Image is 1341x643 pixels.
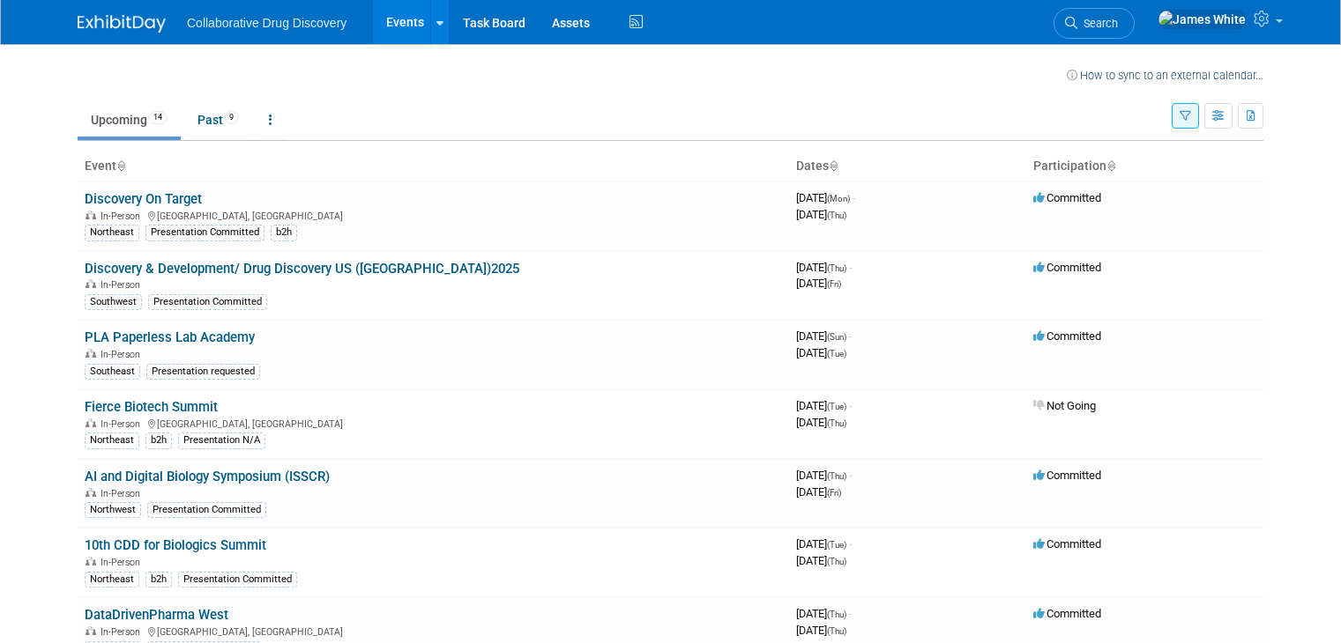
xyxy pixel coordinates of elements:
[1033,261,1101,274] span: Committed
[849,261,852,274] span: -
[85,225,139,240] div: Northeast
[827,194,850,203] span: (Mon)
[1026,152,1263,181] th: Participation
[86,488,96,497] img: In-Person Event
[827,540,846,550] span: (Tue)
[796,537,852,551] span: [DATE]
[85,469,330,484] a: AI and Digital Biology Symposium (ISSCR)
[101,557,145,568] span: In-Person
[178,572,297,588] div: Presentation Committed
[145,225,264,240] div: Presentation Committed
[1033,329,1101,343] span: Committed
[1033,399,1096,412] span: Not Going
[849,469,852,482] span: -
[184,103,252,137] a: Past9
[271,225,297,240] div: b2h
[85,261,519,277] a: Discovery & Development/ Drug Discovery US ([GEOGRAPHIC_DATA])2025
[796,554,846,567] span: [DATE]
[853,191,855,204] span: -
[86,418,96,427] img: In-Person Event
[1067,69,1263,82] a: How to sync to an external calendar...
[85,537,266,553] a: 10th CDD for Biologics Summit
[796,607,852,620] span: [DATE]
[1033,537,1101,551] span: Committed
[224,111,239,124] span: 9
[78,103,181,137] a: Upcoming14
[1033,469,1101,482] span: Committed
[86,279,96,288] img: In-Person Event
[827,557,846,566] span: (Thu)
[827,211,846,220] span: (Thu)
[827,349,846,358] span: (Tue)
[85,399,218,415] a: Fierce Biotech Summit
[1077,17,1118,30] span: Search
[85,416,782,430] div: [GEOGRAPHIC_DATA], [GEOGRAPHIC_DATA]
[78,15,166,33] img: ExhibitDay
[101,418,145,430] span: In-Person
[147,502,266,518] div: Presentation Committed
[849,607,852,620] span: -
[1106,159,1115,173] a: Sort by Participation Type
[796,208,846,221] span: [DATE]
[78,152,789,181] th: Event
[827,610,846,619] span: (Thu)
[178,432,265,448] div: Presentation N/A
[85,607,228,623] a: DataDrivenPharma West
[796,277,841,290] span: [DATE]
[789,152,1026,181] th: Dates
[849,329,852,343] span: -
[796,346,846,359] span: [DATE]
[85,432,139,448] div: Northeast
[827,332,846,342] span: (Sun)
[101,626,145,638] span: In-Person
[148,111,168,124] span: 14
[796,191,855,204] span: [DATE]
[827,279,841,289] span: (Fri)
[145,432,172,448] div: b2h
[827,488,841,498] span: (Fri)
[796,261,852,274] span: [DATE]
[86,626,96,635] img: In-Person Event
[827,263,846,273] span: (Thu)
[85,572,139,588] div: Northeast
[145,572,172,588] div: b2h
[796,624,846,637] span: [DATE]
[148,294,267,310] div: Presentation Committed
[101,211,145,222] span: In-Person
[85,624,782,638] div: [GEOGRAPHIC_DATA], [GEOGRAPHIC_DATA]
[85,502,141,518] div: Northwest
[85,191,202,207] a: Discovery On Target
[1054,8,1135,39] a: Search
[1158,10,1247,29] img: James White
[849,399,852,412] span: -
[796,399,852,412] span: [DATE]
[796,485,841,499] span: [DATE]
[827,471,846,481] span: (Thu)
[101,279,145,291] span: In-Person
[827,418,846,428] span: (Thu)
[827,402,846,411] span: (Tue)
[796,469,852,482] span: [DATE]
[86,557,96,565] img: In-Person Event
[116,159,125,173] a: Sort by Event Name
[827,626,846,636] span: (Thu)
[86,211,96,219] img: In-Person Event
[796,416,846,429] span: [DATE]
[101,349,145,360] span: In-Person
[85,294,142,310] div: Southwest
[146,364,260,380] div: Presentation requested
[796,329,852,343] span: [DATE]
[85,364,140,380] div: Southeast
[849,537,852,551] span: -
[1033,607,1101,620] span: Committed
[829,159,838,173] a: Sort by Start Date
[86,349,96,358] img: In-Person Event
[85,208,782,222] div: [GEOGRAPHIC_DATA], [GEOGRAPHIC_DATA]
[1033,191,1101,204] span: Committed
[187,16,346,30] span: Collaborative Drug Discovery
[85,329,255,345] a: PLA Paperless Lab Academy
[101,488,145,499] span: In-Person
